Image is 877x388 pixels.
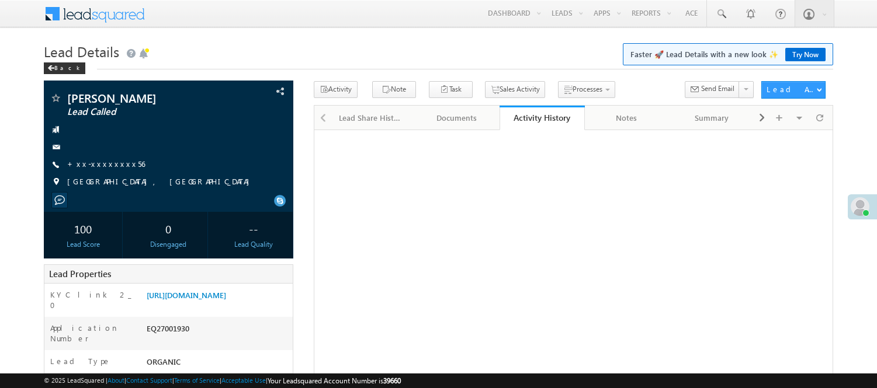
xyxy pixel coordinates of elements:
span: Faster 🚀 Lead Details with a new look ✨ [630,48,826,60]
button: Note [372,81,416,98]
a: Notes [585,106,670,130]
div: Back [44,62,85,74]
span: Lead Properties [49,268,111,279]
label: Lead Type [50,356,111,366]
div: ORGANIC [144,356,293,372]
label: Application Number [50,323,134,344]
a: About [108,376,124,384]
span: 39660 [383,376,401,385]
span: © 2025 LeadSquared | | | | | [44,375,401,386]
a: Activity History [500,106,584,130]
div: 0 [132,218,204,239]
div: Lead Share History [339,111,404,125]
div: Lead Score [47,239,119,250]
div: 100 [47,218,119,239]
a: Summary [670,106,754,130]
button: Activity [314,81,358,98]
div: -- [217,218,290,239]
label: KYC link 2_0 [50,289,134,310]
span: Lead Details [44,42,119,61]
a: Acceptable Use [221,376,266,384]
div: Disengaged [132,239,204,250]
div: Notes [594,111,659,125]
span: Send Email [701,83,734,94]
a: Try Now [785,48,826,61]
button: Send Email [685,81,740,98]
button: Lead Actions [761,81,826,99]
span: Processes [573,85,602,93]
button: Processes [558,81,615,98]
div: Summary [679,111,744,125]
a: Documents [415,106,500,130]
a: +xx-xxxxxxxx56 [67,159,145,169]
span: [PERSON_NAME] [67,92,222,104]
button: Sales Activity [485,81,545,98]
span: Your Leadsquared Account Number is [268,376,401,385]
a: [URL][DOMAIN_NAME] [147,290,226,300]
a: Lead Share History [330,106,414,130]
div: Documents [424,111,489,125]
div: Lead Actions [767,84,816,95]
a: Back [44,62,91,72]
span: [GEOGRAPHIC_DATA], [GEOGRAPHIC_DATA] [67,176,255,188]
a: Terms of Service [174,376,220,384]
span: Lead Called [67,106,222,118]
a: Contact Support [126,376,172,384]
button: Task [429,81,473,98]
div: Activity History [508,112,576,123]
div: Lead Quality [217,239,290,250]
div: EQ27001930 [144,323,293,339]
